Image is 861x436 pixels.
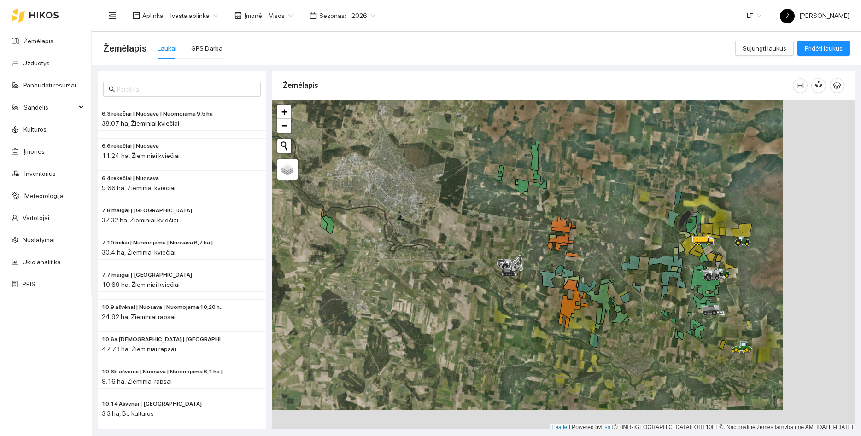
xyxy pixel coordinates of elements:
[102,378,172,385] span: 9.16 ha, Žieminiai rapsai
[23,280,35,288] a: PPIS
[797,45,850,52] a: Pridėti laukus
[102,249,176,256] span: 30.4 ha, Žieminiai kviečiai
[23,37,53,45] a: Žemėlapis
[142,11,165,21] span: Aplinka :
[102,313,176,320] span: 24.92 ha, Žieminiai rapsai
[158,43,176,53] div: Laukai
[102,303,225,312] span: 10.9 ašvėnai | Nuosava | Nuomojama 10,20 ha |
[102,174,159,183] span: 6.4 rekečiai | Nuosava
[277,159,298,180] a: Layers
[277,139,291,153] button: Initiate a new search
[793,82,807,89] span: column-width
[117,84,255,94] input: Paieška
[283,72,793,99] div: Žemėlapis
[102,410,154,417] span: 3.3 ha, Be kultūros
[109,86,115,93] span: search
[103,6,122,25] button: menu-fold
[133,12,140,19] span: layout
[102,367,223,376] span: 10.6b ašvėnai | Nuosava | Nuomojama 6,1 ha |
[170,9,218,23] span: Ivasta aplinka
[23,59,50,67] a: Užduotys
[23,214,49,221] a: Vartotojai
[269,9,293,23] span: Visos
[23,258,61,266] a: Ūkio analitika
[319,11,346,21] span: Sezonas :
[793,78,808,93] button: column-width
[805,43,843,53] span: Pridėti laukus
[277,119,291,133] a: Zoom out
[612,424,614,430] span: |
[102,335,225,344] span: 10.6a ašvėnai | Nuomojama | Nuosava 6,0 ha |
[735,41,794,56] button: Sujungti laukus
[277,105,291,119] a: Zoom in
[102,238,213,247] span: 7.10 miliai | Nuomojama | Nuosava 6,7 ha |
[108,12,117,20] span: menu-fold
[102,400,202,408] span: 10.14 Ašvėnai | Nuosava
[735,45,794,52] a: Sujungti laukus
[103,41,146,56] span: Žemėlapis
[550,424,855,431] div: | Powered by © HNIT-[GEOGRAPHIC_DATA]; ORT10LT ©, Nacionalinė žemės tarnyba prie AM, [DATE]-[DATE]
[102,281,180,288] span: 10.69 ha, Žieminiai kviečiai
[102,216,178,224] span: 37.32 ha, Žieminiai kviečiai
[102,120,179,127] span: 38.07 ha, Žieminiai kviečiai
[310,12,317,19] span: calendar
[23,126,47,133] a: Kultūros
[191,43,224,53] div: GPS Darbai
[102,142,159,151] span: 6.6 rekečiai | Nuosava
[281,120,287,131] span: −
[102,152,180,159] span: 11.24 ha, Žieminiai kviečiai
[102,271,192,279] span: 7.7 maigai | Nuomojama
[24,170,56,177] a: Inventorius
[102,345,176,353] span: 47.73 ha, Žieminiai rapsai
[23,148,45,155] a: Įmonės
[743,43,786,53] span: Sujungti laukus
[24,192,64,199] a: Meteorologija
[23,236,55,244] a: Nustatymai
[747,9,761,23] span: LT
[601,424,611,430] a: Esri
[234,12,242,19] span: shop
[351,9,375,23] span: 2026
[552,424,569,430] a: Leaflet
[23,98,76,116] span: Sandėlis
[797,41,850,56] button: Pridėti laukus
[785,9,790,23] span: Ž
[102,110,213,118] span: 6.3 rekečiai | Nuosava | Nuomojama 9,5 ha
[102,206,192,215] span: 7.8 maigai | Nuosava
[281,106,287,117] span: +
[23,81,76,89] a: Panaudoti resursai
[102,184,176,192] span: 9.66 ha, Žieminiai kviečiai
[244,11,264,21] span: Įmonė :
[780,12,849,19] span: [PERSON_NAME]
